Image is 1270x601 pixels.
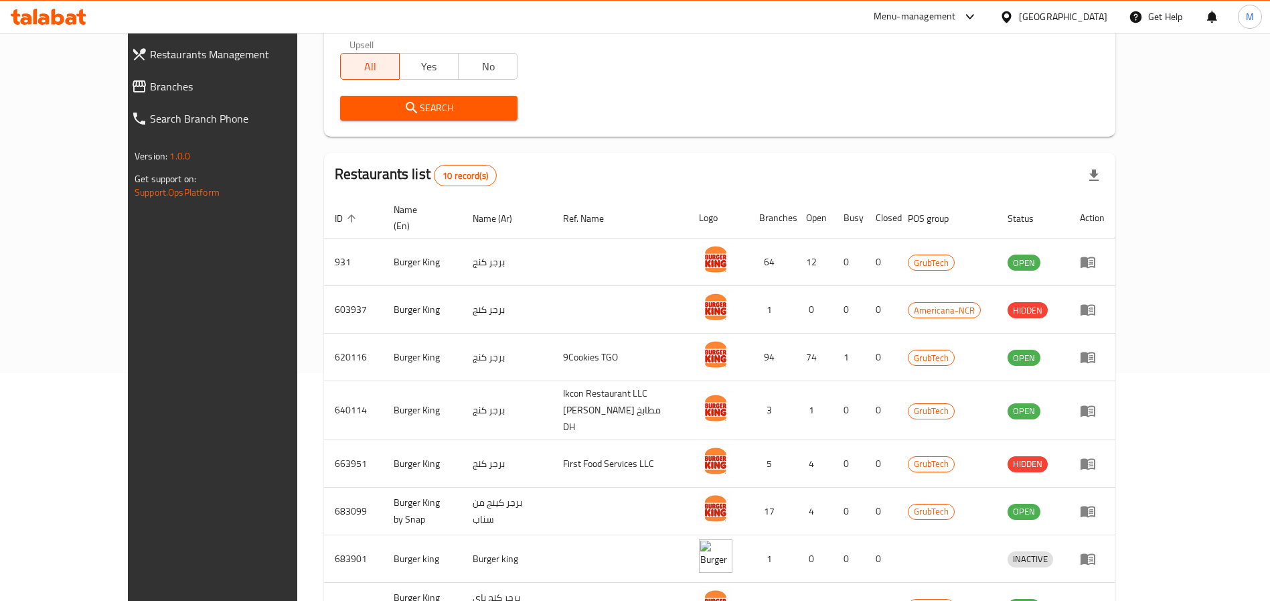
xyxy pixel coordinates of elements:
[552,381,688,440] td: Ikcon Restaurant LLC [PERSON_NAME] مطابخ DH
[833,239,865,286] td: 0
[324,488,383,535] td: 683099
[462,286,552,334] td: برجر كنج
[1008,255,1040,271] div: OPEN
[563,210,621,226] span: Ref. Name
[1008,504,1040,520] div: OPEN
[1246,9,1254,24] span: M
[1008,551,1053,567] div: INACTIVE
[1008,456,1048,472] div: HIDDEN
[1080,349,1105,365] div: Menu
[150,46,329,62] span: Restaurants Management
[1008,403,1040,419] div: OPEN
[1008,403,1040,419] span: OPEN
[346,57,394,76] span: All
[699,492,732,525] img: Burger King by Snap
[135,147,167,165] span: Version:
[833,198,865,239] th: Busy
[1008,504,1040,519] span: OPEN
[908,504,954,519] span: GrubTech
[1008,255,1040,271] span: OPEN
[399,53,459,80] button: Yes
[908,210,966,226] span: POS group
[552,440,688,488] td: First Food Services LLC
[383,488,462,535] td: Burger King by Snap
[121,38,340,70] a: Restaurants Management
[1080,302,1105,318] div: Menu
[1069,198,1115,239] th: Action
[748,239,795,286] td: 64
[795,334,833,381] td: 74
[908,255,954,271] span: GrubTech
[908,303,980,318] span: Americana-NCR
[552,334,688,381] td: 9Cookies TGO
[833,381,865,440] td: 0
[1078,159,1110,192] div: Export file
[1080,403,1105,419] div: Menu
[462,440,552,488] td: برجر كنج
[324,381,383,440] td: 640114
[351,100,507,117] span: Search
[462,239,552,286] td: برجر كنج
[1008,551,1053,567] span: INACTIVE
[340,96,518,121] button: Search
[748,440,795,488] td: 5
[865,440,897,488] td: 0
[795,381,833,440] td: 1
[748,381,795,440] td: 3
[865,198,897,239] th: Closed
[464,57,512,76] span: No
[699,243,732,276] img: Burger King
[699,338,732,371] img: Burger King
[748,198,795,239] th: Branches
[1008,210,1051,226] span: Status
[795,535,833,583] td: 0
[699,391,732,425] img: Burger King
[795,198,833,239] th: Open
[795,286,833,334] td: 0
[748,334,795,381] td: 94
[324,334,383,381] td: 620116
[699,539,732,573] img: Burger king
[795,488,833,535] td: 4
[1008,456,1048,472] span: HIDDEN
[324,440,383,488] td: 663951
[865,286,897,334] td: 0
[324,239,383,286] td: 931
[135,170,196,188] span: Get support on:
[699,444,732,478] img: Burger King
[748,535,795,583] td: 1
[908,350,954,366] span: GrubTech
[462,488,552,535] td: برجر كينج من سناب
[833,440,865,488] td: 0
[434,170,496,182] span: 10 record(s)
[865,334,897,381] td: 0
[434,165,497,186] div: Total records count
[383,239,462,286] td: Burger King
[121,103,340,135] a: Search Branch Phone
[874,9,956,25] div: Menu-management
[908,456,954,472] span: GrubTech
[169,147,190,165] span: 1.0.0
[1008,303,1048,318] span: HIDDEN
[1019,9,1107,24] div: [GEOGRAPHIC_DATA]
[1080,503,1105,519] div: Menu
[458,53,518,80] button: No
[699,290,732,324] img: Burger King
[833,535,865,583] td: 0
[908,403,954,419] span: GrubTech
[324,286,383,334] td: 603937
[833,286,865,334] td: 0
[383,381,462,440] td: Burger King
[340,53,400,80] button: All
[865,381,897,440] td: 0
[383,286,462,334] td: Burger King
[394,202,446,234] span: Name (En)
[150,78,329,94] span: Branches
[405,57,453,76] span: Yes
[150,111,329,127] span: Search Branch Phone
[473,210,530,226] span: Name (Ar)
[1080,456,1105,472] div: Menu
[121,70,340,103] a: Branches
[1008,350,1040,366] span: OPEN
